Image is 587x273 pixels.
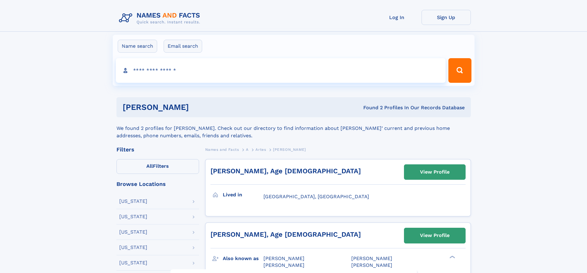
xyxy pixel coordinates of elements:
[404,228,465,243] a: View Profile
[119,245,147,250] div: [US_STATE]
[210,167,361,175] a: [PERSON_NAME], Age [DEMOGRAPHIC_DATA]
[119,199,147,204] div: [US_STATE]
[210,231,361,238] a: [PERSON_NAME], Age [DEMOGRAPHIC_DATA]
[263,194,369,199] span: [GEOGRAPHIC_DATA], [GEOGRAPHIC_DATA]
[205,146,239,153] a: Names and Facts
[246,147,249,152] span: A
[119,230,147,235] div: [US_STATE]
[123,103,276,111] h1: [PERSON_NAME]
[146,163,153,169] span: All
[223,190,263,200] h3: Lived in
[116,181,199,187] div: Browse Locations
[420,165,450,179] div: View Profile
[255,147,266,152] span: Artes
[116,58,446,83] input: search input
[116,147,199,152] div: Filters
[404,165,465,179] a: View Profile
[119,260,147,265] div: [US_STATE]
[246,146,249,153] a: A
[263,255,304,261] span: [PERSON_NAME]
[164,40,202,53] label: Email search
[116,117,471,139] div: We found 2 profiles for [PERSON_NAME]. Check out our directory to find information about [PERSON_...
[351,255,392,261] span: [PERSON_NAME]
[351,262,392,268] span: [PERSON_NAME]
[223,253,263,264] h3: Also known as
[422,10,471,25] a: Sign Up
[255,146,266,153] a: Artes
[276,104,465,111] div: Found 2 Profiles In Our Records Database
[119,214,147,219] div: [US_STATE]
[118,40,157,53] label: Name search
[420,228,450,243] div: View Profile
[116,10,205,26] img: Logo Names and Facts
[273,147,306,152] span: [PERSON_NAME]
[116,159,199,174] label: Filters
[372,10,422,25] a: Log In
[448,255,455,259] div: ❯
[263,262,304,268] span: [PERSON_NAME]
[448,58,471,83] button: Search Button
